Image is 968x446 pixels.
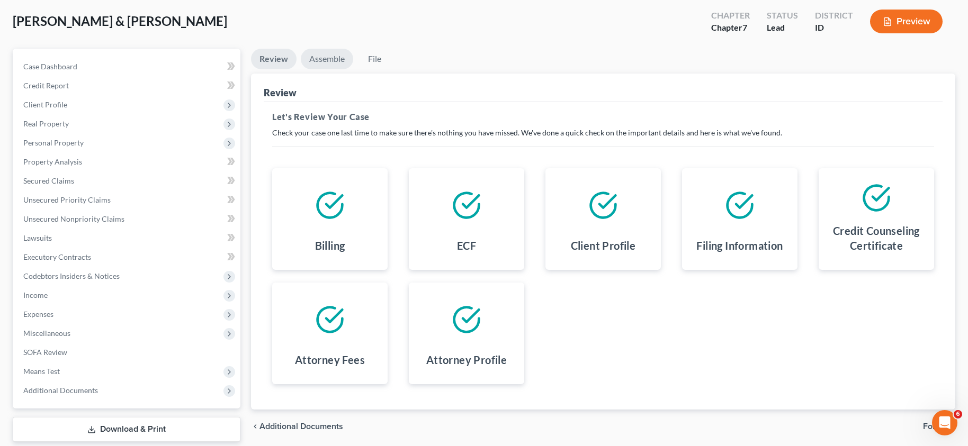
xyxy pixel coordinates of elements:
span: Property Analysis [23,157,82,166]
h4: Credit Counseling Certificate [827,223,926,253]
div: Status [767,10,798,22]
span: Means Test [23,367,60,376]
span: SOFA Review [23,348,67,357]
span: Unsecured Nonpriority Claims [23,214,124,223]
span: [PERSON_NAME] & [PERSON_NAME] [13,13,227,29]
span: 7 [742,22,747,32]
span: Expenses [23,310,53,318]
a: SOFA Review [15,343,240,362]
span: Forms [923,422,947,431]
button: Forms chevron_right [923,422,955,431]
p: Check your case one last time to make sure there's nothing you have missed. We've done a quick ch... [272,128,934,138]
span: Personal Property [23,138,84,147]
span: Additional Documents [23,386,98,395]
a: Property Analysis [15,152,240,171]
h4: Attorney Fees [295,352,365,367]
span: Case Dashboard [23,62,77,71]
div: ID [815,22,853,34]
span: Miscellaneous [23,329,70,338]
iframe: Intercom live chat [932,410,957,435]
a: Credit Report [15,76,240,95]
a: Executory Contracts [15,248,240,267]
div: Review [264,86,297,99]
a: Assemble [301,49,353,69]
span: Client Profile [23,100,67,109]
a: File [357,49,391,69]
a: Lawsuits [15,229,240,248]
span: Secured Claims [23,176,74,185]
span: Additional Documents [259,422,343,431]
a: chevron_left Additional Documents [251,422,343,431]
a: Review [251,49,297,69]
span: Credit Report [23,81,69,90]
span: Real Property [23,119,69,128]
span: Executory Contracts [23,252,91,261]
div: District [815,10,853,22]
div: Chapter [711,10,750,22]
span: Income [23,290,48,299]
span: Unsecured Priority Claims [23,195,111,204]
button: Preview [870,10,943,33]
i: chevron_left [251,422,259,431]
h5: Let's Review Your Case [272,111,934,123]
a: Unsecured Nonpriority Claims [15,210,240,229]
a: Unsecured Priority Claims [15,190,240,210]
span: Lawsuits [23,233,52,242]
a: Secured Claims [15,171,240,190]
a: Download & Print [13,417,240,442]
div: Chapter [711,22,750,34]
h4: Filing Information [696,238,783,253]
span: Codebtors Insiders & Notices [23,271,120,280]
h4: Attorney Profile [426,352,507,367]
h4: Billing [315,238,345,253]
span: 6 [954,410,962,418]
h4: ECF [457,238,476,253]
h4: Client Profile [571,238,636,253]
a: Case Dashboard [15,57,240,76]
div: Lead [767,22,798,34]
